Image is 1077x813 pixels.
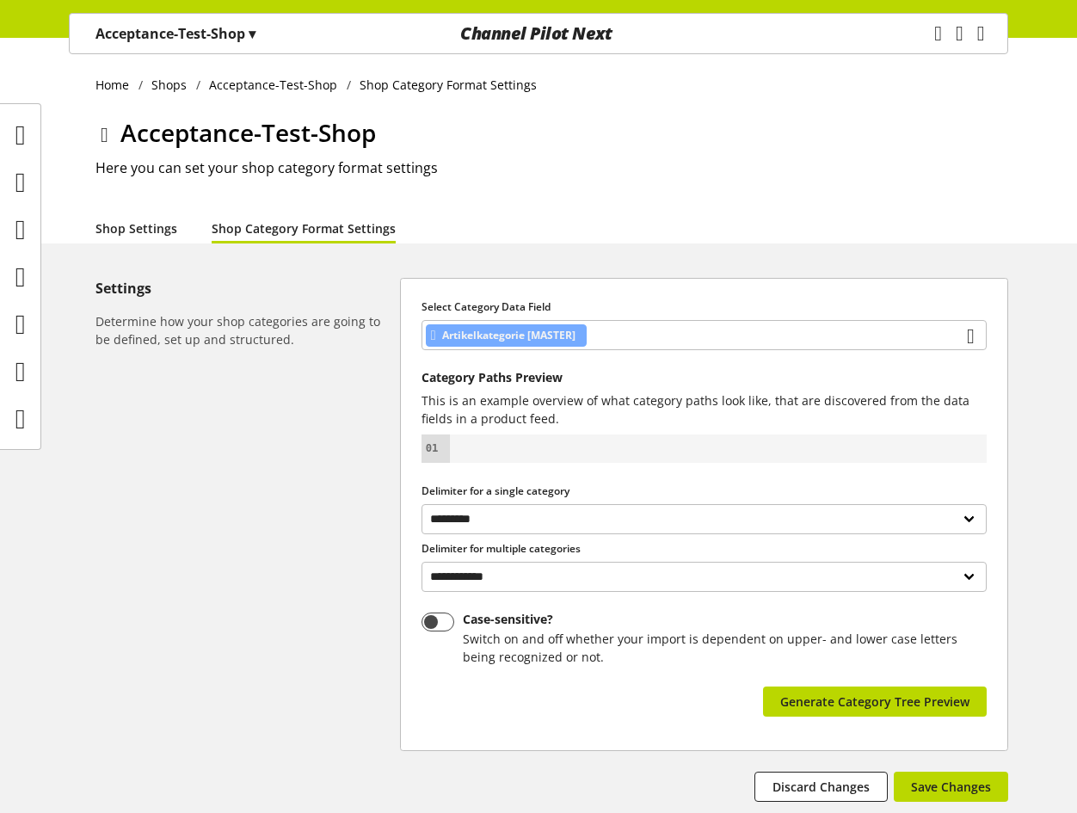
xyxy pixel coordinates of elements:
[69,13,1008,54] nav: main navigation
[894,772,1008,802] button: Save Changes
[95,23,255,44] p: Acceptance-Test-Shop
[422,371,987,385] p: Category Paths Preview
[422,299,987,315] label: Select Category Data Field
[95,157,1008,178] h2: Here you can set your shop category format settings
[209,76,337,94] span: Acceptance-Test-Shop
[754,772,888,802] button: Discard Changes
[143,76,196,94] a: Shops
[200,76,347,94] a: Acceptance-Test-Shop
[212,219,396,237] a: Shop Category Format Settings
[463,613,981,626] div: Case-sensitive?
[95,278,393,299] h5: Settings
[422,441,441,456] div: 01
[772,778,870,796] span: Discard Changes
[95,219,177,237] a: Shop Settings
[911,778,991,796] span: Save Changes
[422,541,581,556] span: Delimiter for multiple categories
[780,693,969,711] span: Generate Category Tree Preview
[422,391,987,428] p: This is an example overview of what category paths look like, that are discovered from the data f...
[249,24,255,43] span: ▾
[763,687,987,717] button: Generate Category Tree Preview
[422,483,569,498] span: Delimiter for a single category
[120,116,376,149] span: Acceptance-Test-Shop
[442,325,575,346] span: Artikelkategorie [MASTER]
[95,312,393,348] h6: Determine how your shop categories are going to be defined, set up and structured.
[463,630,981,666] div: Switch on and off whether your import is dependent on upper- and lower case letters being recogni...
[95,76,138,94] a: Home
